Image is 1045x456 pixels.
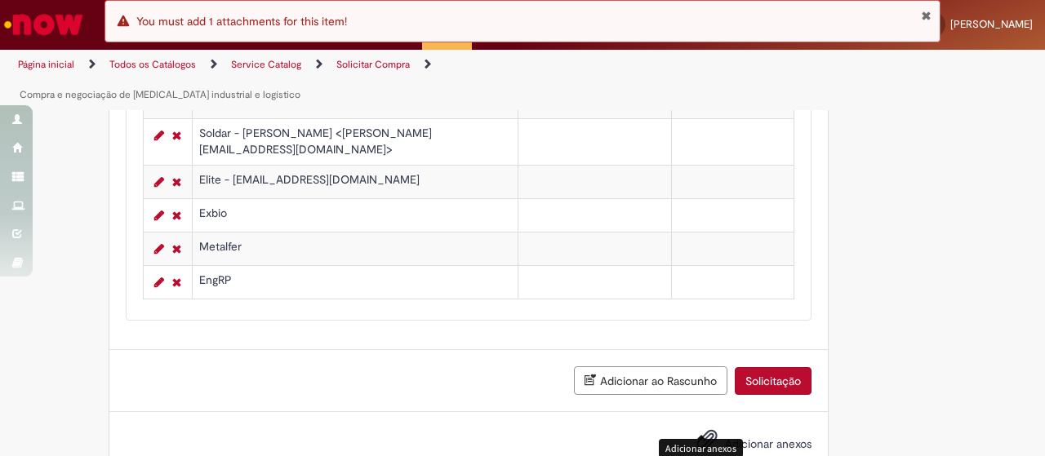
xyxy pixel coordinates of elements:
a: Editar Linha 3 [150,172,168,192]
td: Metalfer [192,232,518,266]
span: Adicionar anexos [725,437,812,452]
a: Todos os Catálogos [109,58,196,71]
ul: Trilhas de página [12,50,684,110]
a: Service Catalog [231,58,301,71]
a: Página inicial [18,58,74,71]
img: ServiceNow [2,8,86,41]
td: EngRP [192,266,518,299]
a: Compra e negociação de [MEDICAL_DATA] industrial e logístico [20,88,300,101]
a: Remover linha 5 [168,239,185,259]
td: Elite - [EMAIL_ADDRESS][DOMAIN_NAME] [192,166,518,199]
td: Exbio [192,199,518,232]
span: [PERSON_NAME] [950,17,1033,31]
button: Fechar Notificação [921,9,932,22]
td: Soldar - [PERSON_NAME] <[PERSON_NAME][EMAIL_ADDRESS][DOMAIN_NAME]> [192,119,518,166]
button: Solicitação [735,367,812,395]
a: Remover linha 3 [168,172,185,192]
a: Solicitar Compra [336,58,410,71]
button: Adicionar ao Rascunho [574,366,727,395]
a: Remover linha 6 [168,272,185,292]
a: Editar Linha 2 [150,126,168,145]
a: Editar Linha 4 [150,206,168,225]
span: You must add 1 attachments for this item! [136,14,347,29]
a: Editar Linha 5 [150,239,168,259]
a: Remover linha 2 [168,126,185,145]
a: Remover linha 4 [168,206,185,225]
a: Editar Linha 6 [150,272,168,292]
